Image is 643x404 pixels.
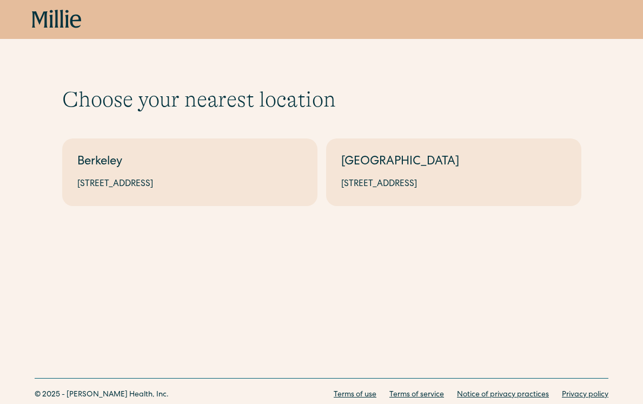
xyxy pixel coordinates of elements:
[77,178,302,191] div: [STREET_ADDRESS]
[341,178,566,191] div: [STREET_ADDRESS]
[562,389,608,401] a: Privacy policy
[77,154,302,171] div: Berkeley
[35,389,169,401] div: © 2025 - [PERSON_NAME] Health, Inc.
[62,87,581,112] h1: Choose your nearest location
[334,389,376,401] a: Terms of use
[32,10,82,29] a: home
[326,138,581,206] a: [GEOGRAPHIC_DATA][STREET_ADDRESS]
[457,389,549,401] a: Notice of privacy practices
[62,138,317,206] a: Berkeley[STREET_ADDRESS]
[389,389,444,401] a: Terms of service
[341,154,566,171] div: [GEOGRAPHIC_DATA]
